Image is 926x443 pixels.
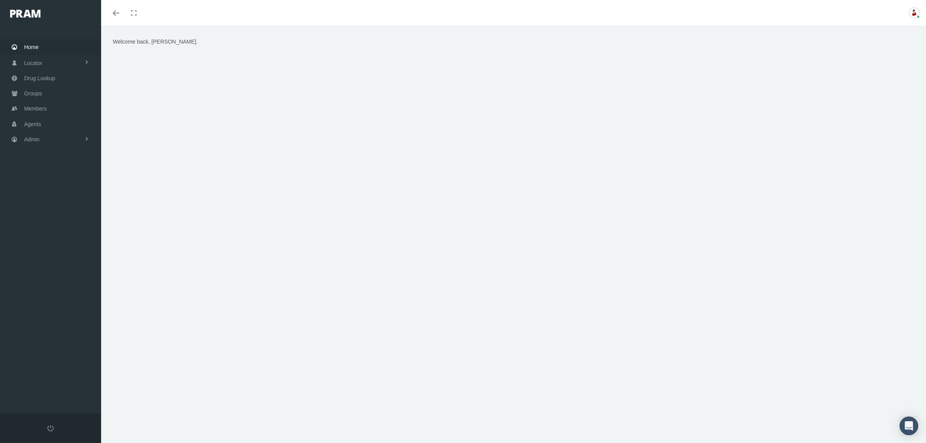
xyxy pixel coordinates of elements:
span: Groups [24,86,42,101]
span: Agents [24,117,41,132]
span: Locator [24,56,42,70]
img: S_Profile_Picture_701.jpg [908,7,920,19]
img: PRAM_20_x_78.png [10,10,40,18]
div: Open Intercom Messenger [900,417,918,435]
span: Admin [24,132,40,147]
span: Welcome back, [PERSON_NAME]. [113,39,198,45]
span: Home [24,40,39,54]
span: Members [24,101,47,116]
span: Drug Lookup [24,71,55,86]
